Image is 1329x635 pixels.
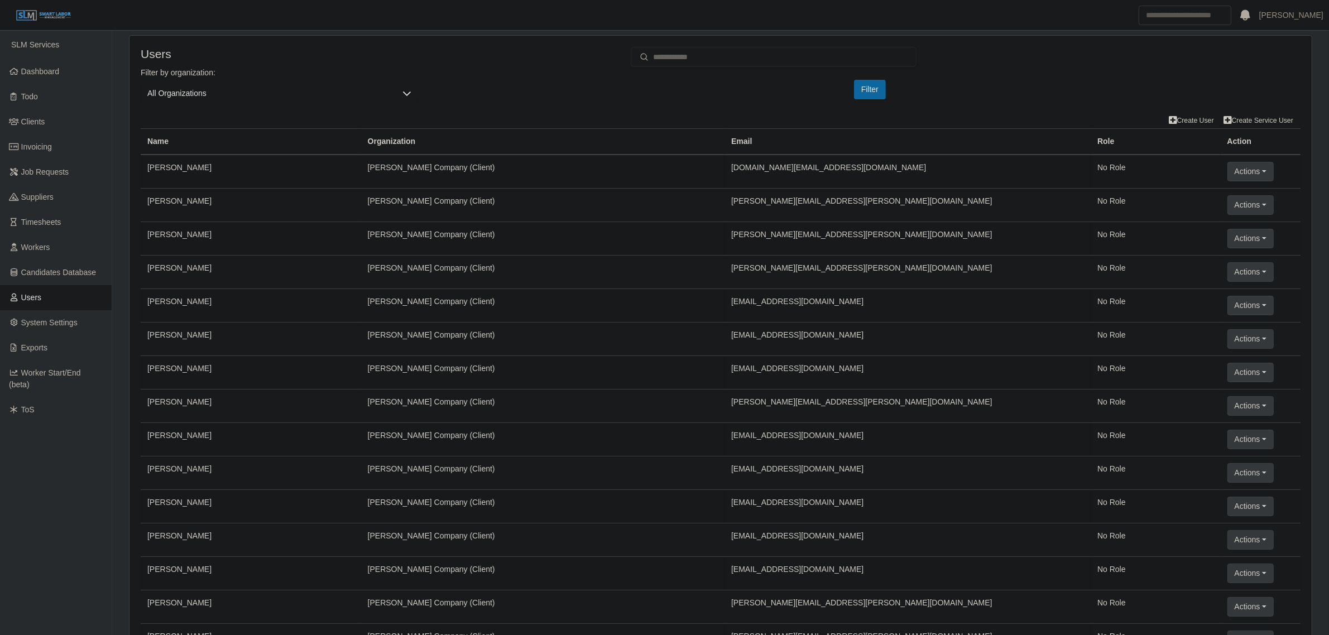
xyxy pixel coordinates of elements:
[1091,557,1220,590] td: No Role
[21,92,38,101] span: Todo
[1227,497,1274,516] button: Actions
[1091,423,1220,456] td: No Role
[21,268,97,277] span: Candidates Database
[141,356,361,389] td: [PERSON_NAME]
[1091,490,1220,523] td: No Role
[1227,564,1274,583] button: Actions
[21,167,69,176] span: Job Requests
[21,293,42,302] span: Users
[725,356,1091,389] td: [EMAIL_ADDRESS][DOMAIN_NAME]
[141,557,361,590] td: [PERSON_NAME]
[141,189,361,222] td: [PERSON_NAME]
[21,218,61,227] span: Timesheets
[725,423,1091,456] td: [EMAIL_ADDRESS][DOMAIN_NAME]
[361,456,725,490] td: [PERSON_NAME] Company (Client)
[361,155,725,189] td: [PERSON_NAME] Company (Client)
[1227,162,1274,181] button: Actions
[361,590,725,624] td: [PERSON_NAME] Company (Client)
[361,423,725,456] td: [PERSON_NAME] Company (Client)
[361,323,725,356] td: [PERSON_NAME] Company (Client)
[1227,463,1274,483] button: Actions
[21,67,60,76] span: Dashboard
[725,129,1091,155] th: Email
[725,389,1091,423] td: [PERSON_NAME][EMAIL_ADDRESS][PERSON_NAME][DOMAIN_NAME]
[725,456,1091,490] td: [EMAIL_ADDRESS][DOMAIN_NAME]
[21,243,50,252] span: Workers
[725,222,1091,256] td: [PERSON_NAME][EMAIL_ADDRESS][PERSON_NAME][DOMAIN_NAME]
[1091,256,1220,289] td: No Role
[361,389,725,423] td: [PERSON_NAME] Company (Client)
[1091,289,1220,323] td: No Role
[1259,9,1323,21] a: [PERSON_NAME]
[361,256,725,289] td: [PERSON_NAME] Company (Client)
[1227,329,1274,349] button: Actions
[725,323,1091,356] td: [EMAIL_ADDRESS][DOMAIN_NAME]
[725,490,1091,523] td: [EMAIL_ADDRESS][DOMAIN_NAME]
[141,47,614,61] h4: Users
[361,129,725,155] th: Organization
[361,189,725,222] td: [PERSON_NAME] Company (Client)
[725,523,1091,557] td: [EMAIL_ADDRESS][DOMAIN_NAME]
[361,523,725,557] td: [PERSON_NAME] Company (Client)
[141,590,361,624] td: [PERSON_NAME]
[1164,113,1219,128] a: Create User
[141,289,361,323] td: [PERSON_NAME]
[141,389,361,423] td: [PERSON_NAME]
[141,423,361,456] td: [PERSON_NAME]
[1227,262,1274,282] button: Actions
[361,222,725,256] td: [PERSON_NAME] Company (Client)
[21,318,78,327] span: System Settings
[361,356,725,389] td: [PERSON_NAME] Company (Client)
[1219,113,1298,128] a: Create Service User
[361,289,725,323] td: [PERSON_NAME] Company (Client)
[141,523,361,557] td: [PERSON_NAME]
[725,155,1091,189] td: [DOMAIN_NAME][EMAIL_ADDRESS][DOMAIN_NAME]
[1227,396,1274,416] button: Actions
[21,142,52,151] span: Invoicing
[21,343,47,352] span: Exports
[1091,389,1220,423] td: No Role
[1227,430,1274,449] button: Actions
[1227,296,1274,315] button: Actions
[11,40,59,49] span: SLM Services
[725,256,1091,289] td: [PERSON_NAME][EMAIL_ADDRESS][PERSON_NAME][DOMAIN_NAME]
[1091,189,1220,222] td: No Role
[1221,129,1301,155] th: Action
[21,405,35,414] span: ToS
[361,557,725,590] td: [PERSON_NAME] Company (Client)
[9,368,81,389] span: Worker Start/End (beta)
[1227,195,1274,215] button: Actions
[1139,6,1231,25] input: Search
[1091,456,1220,490] td: No Role
[141,129,361,155] th: Name
[16,9,71,22] img: SLM Logo
[141,155,361,189] td: [PERSON_NAME]
[141,256,361,289] td: [PERSON_NAME]
[141,222,361,256] td: [PERSON_NAME]
[1227,363,1274,382] button: Actions
[141,67,215,79] label: Filter by organization:
[1091,155,1220,189] td: No Role
[725,590,1091,624] td: [PERSON_NAME][EMAIL_ADDRESS][PERSON_NAME][DOMAIN_NAME]
[1091,129,1220,155] th: Role
[141,323,361,356] td: [PERSON_NAME]
[141,456,361,490] td: [PERSON_NAME]
[141,490,361,523] td: [PERSON_NAME]
[725,189,1091,222] td: [PERSON_NAME][EMAIL_ADDRESS][PERSON_NAME][DOMAIN_NAME]
[1227,530,1274,550] button: Actions
[1091,356,1220,389] td: No Role
[21,117,45,126] span: Clients
[1091,222,1220,256] td: No Role
[1091,523,1220,557] td: No Role
[1227,597,1274,617] button: Actions
[854,80,886,99] button: Filter
[141,83,396,104] span: All Organizations
[1227,229,1274,248] button: Actions
[725,557,1091,590] td: [EMAIL_ADDRESS][DOMAIN_NAME]
[725,289,1091,323] td: [EMAIL_ADDRESS][DOMAIN_NAME]
[361,490,725,523] td: [PERSON_NAME] Company (Client)
[1091,323,1220,356] td: No Role
[21,193,54,201] span: Suppliers
[1091,590,1220,624] td: No Role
